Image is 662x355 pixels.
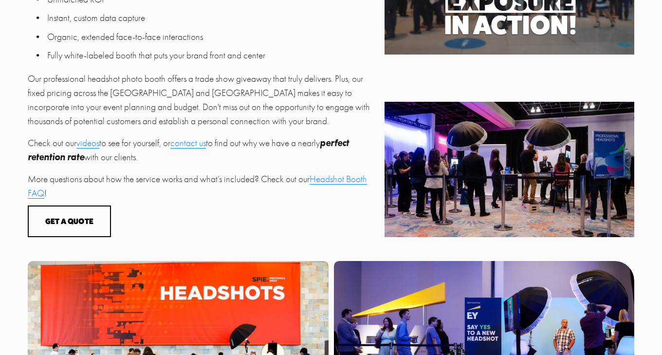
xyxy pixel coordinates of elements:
em: perfect retention rate [28,137,351,163]
p: Our professional headshot photo booth offers a trade show giveaway that truly delivers. Plus, our... [28,72,379,129]
a: videos [76,138,99,149]
p: Check out our to see for yourself, or to find out why we have a nearly with our clients. [28,136,379,165]
p: More questions about how the service works and what’s included? Check out our ! [28,172,379,201]
button: Get a Quote [28,206,111,237]
a: contact us [170,138,206,149]
p: Instant, custom data capture [47,11,379,25]
a: Headshot Booth FAQ [28,174,367,199]
p: Fully white-labeled booth that puts your brand front and center [47,49,379,63]
p: Organic, extended face-to-face interactions [47,30,379,44]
